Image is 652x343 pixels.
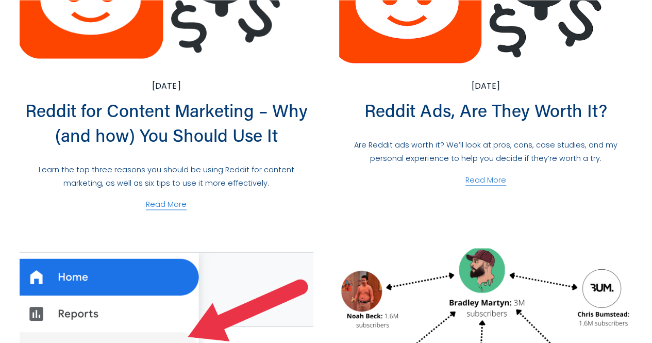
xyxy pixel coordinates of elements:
p: Are Reddit ads worth it? We’ll look at pros, cons, case studies, and my personal experience to he... [339,138,633,165]
a: Read More [146,190,187,211]
time: [DATE] [152,82,181,90]
p: Learn the top three reasons you should be using Reddit for content marketing, as well as six tips... [20,163,313,190]
a: Reddit for Content Marketing – Why (and how) You Should Use It [25,99,308,146]
a: Read More [465,166,506,187]
a: Reddit Ads, Are They Worth It? [364,99,607,122]
time: [DATE] [471,82,500,90]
